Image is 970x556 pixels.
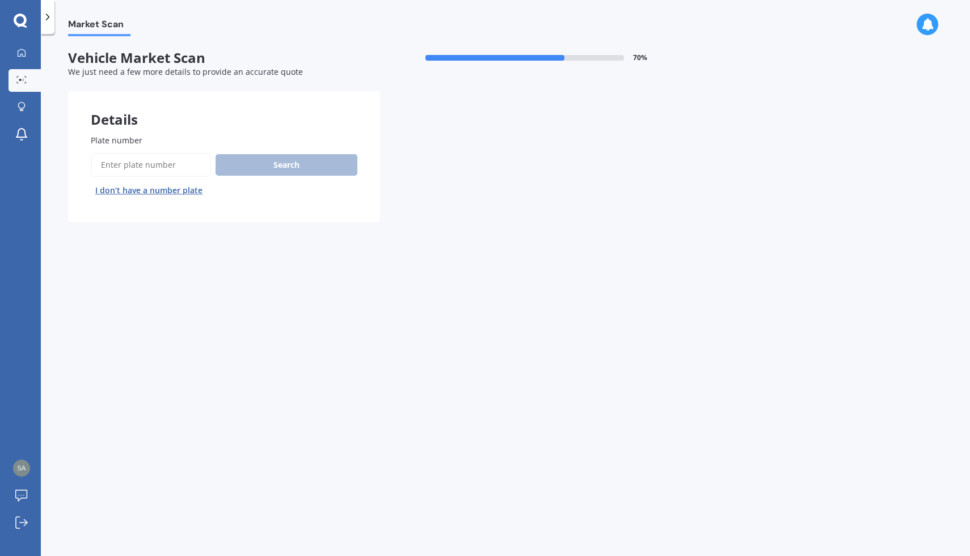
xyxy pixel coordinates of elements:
[13,460,30,477] img: 0c90c52a82425f05a82312915c5a3f5c
[68,66,303,77] span: We just need a few more details to provide an accurate quote
[91,153,211,177] input: Enter plate number
[91,181,207,200] button: I don’t have a number plate
[633,54,647,62] span: 70 %
[68,19,130,34] span: Market Scan
[68,50,380,66] span: Vehicle Market Scan
[68,91,380,125] div: Details
[91,135,142,146] span: Plate number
